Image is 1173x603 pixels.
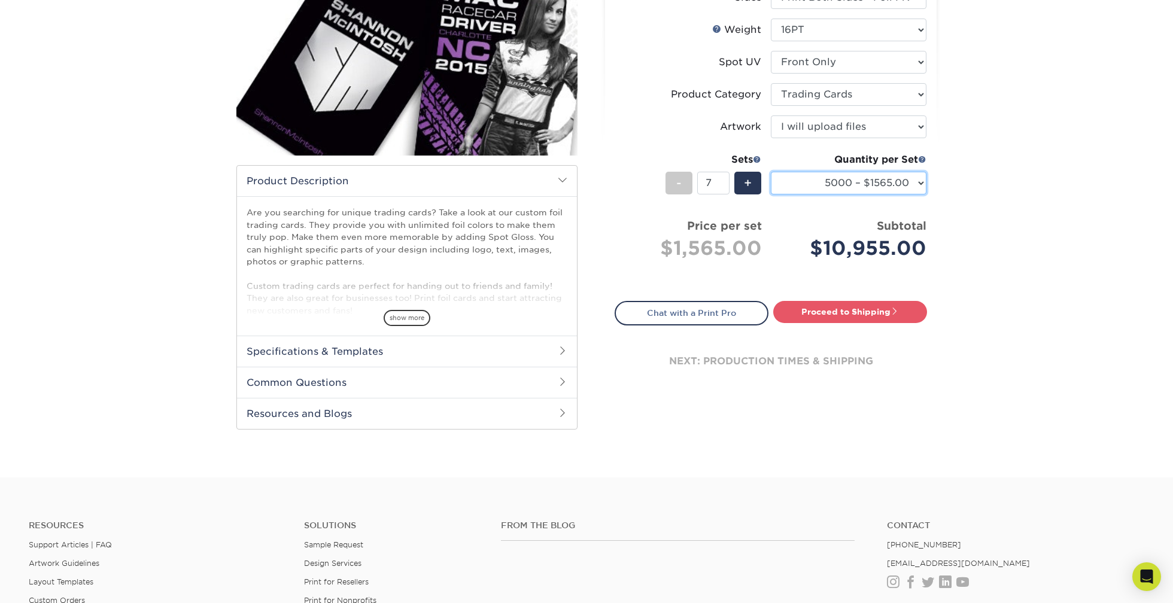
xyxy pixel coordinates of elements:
[720,120,761,134] div: Artwork
[237,398,577,429] h2: Resources and Blogs
[615,325,927,397] div: next: production times & shipping
[237,336,577,367] h2: Specifications & Templates
[247,206,567,316] p: Are you searching for unique trading cards? Take a look at our custom foil trading cards. They pr...
[671,87,761,102] div: Product Category
[744,174,752,192] span: +
[665,153,761,167] div: Sets
[29,520,286,531] h4: Resources
[304,540,363,549] a: Sample Request
[615,301,768,325] a: Chat with a Print Pro
[687,219,762,232] strong: Price per set
[773,301,927,322] a: Proceed to Shipping
[887,559,1030,568] a: [EMAIL_ADDRESS][DOMAIN_NAME]
[676,174,682,192] span: -
[237,367,577,398] h2: Common Questions
[29,559,99,568] a: Artwork Guidelines
[877,219,926,232] strong: Subtotal
[1132,562,1161,591] div: Open Intercom Messenger
[304,577,369,586] a: Print for Resellers
[887,520,1144,531] a: Contact
[624,234,762,263] div: $1,565.00
[29,540,112,549] a: Support Articles | FAQ
[304,559,361,568] a: Design Services
[712,23,761,37] div: Weight
[501,520,854,531] h4: From the Blog
[29,577,93,586] a: Layout Templates
[304,520,483,531] h4: Solutions
[771,153,926,167] div: Quantity per Set
[237,166,577,196] h2: Product Description
[887,540,961,549] a: [PHONE_NUMBER]
[719,55,761,69] div: Spot UV
[384,310,430,326] span: show more
[780,234,926,263] div: $10,955.00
